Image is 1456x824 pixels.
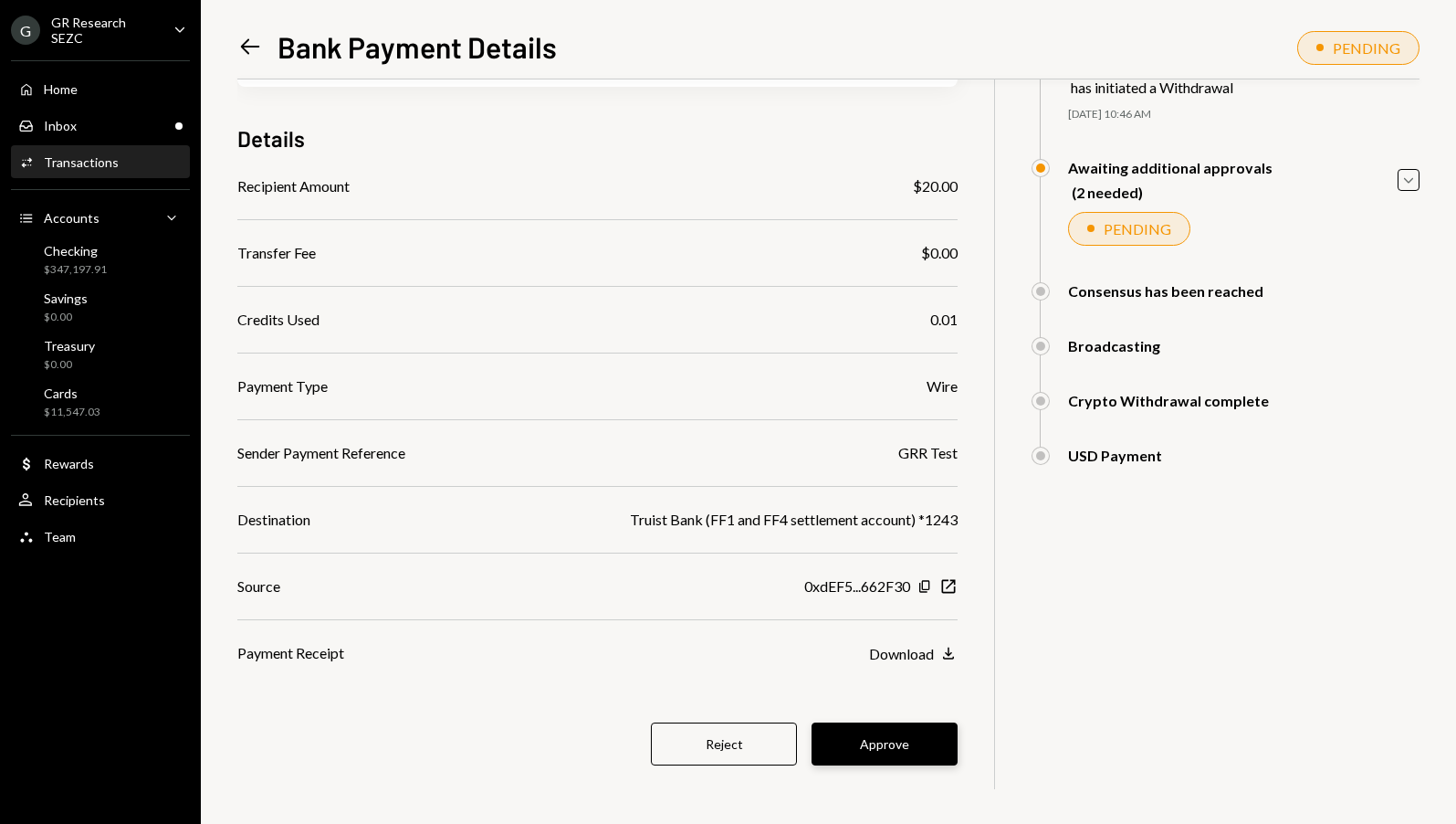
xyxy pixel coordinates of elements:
div: Credits Used [237,309,319,331]
button: Download [869,644,958,664]
div: Accounts [44,210,100,226]
div: G [11,16,40,45]
div: [DATE] 10:46 AM [1068,107,1419,122]
div: 0xdEF5...662F30 [804,576,910,597]
div: Payment Receipt [237,642,344,664]
div: GR Research SEZC [51,15,159,46]
div: has initiated a Withdrawal [1071,79,1233,96]
div: Payment Type [237,375,328,397]
a: Rewards [11,447,190,480]
a: Recipients [11,483,190,516]
div: 0.01 [930,309,958,331]
div: Source [237,576,280,597]
div: Awaiting additional approvals [1068,159,1273,176]
div: Home [44,81,78,97]
div: Broadcasting [1068,337,1160,354]
div: Consensus has been reached [1068,282,1263,300]
div: Checking [44,243,107,259]
h3: Details [237,123,305,153]
div: PENDING [1333,39,1400,57]
a: Team [11,520,190,553]
a: Checking$347,197.91 [11,238,190,281]
div: PENDING [1104,220,1171,238]
div: Wire [927,375,958,397]
div: Cards [44,386,100,401]
div: GRR Test [898,442,958,464]
button: Approve [812,723,958,766]
div: Recipient Amount [237,175,350,197]
div: Inbox [44,118,77,133]
div: $20.00 [913,175,958,197]
a: Home [11,72,190,105]
a: Treasury$0.00 [11,333,190,376]
div: USD Payment [1068,447,1162,464]
div: Sender Payment Reference [237,442,405,464]
div: Destination [237,509,310,531]
div: Team [44,529,76,544]
div: Transactions [44,154,119,170]
div: Treasury [44,338,95,354]
div: Savings [44,291,88,306]
div: (2 needed) [1072,184,1273,201]
div: Rewards [44,456,94,471]
div: Truist Bank (FF1 and FF4 settlement account) *1243 [630,509,958,531]
a: Inbox [11,109,190,142]
h1: Bank Payment Details [278,28,557,65]
a: Transactions [11,145,190,178]
a: Savings$0.00 [11,285,190,329]
div: $0.00 [44,357,95,373]
div: Crypto Withdrawal complete [1068,392,1269,409]
button: Reject [651,723,797,766]
div: $0.00 [921,242,958,264]
div: Transfer Fee [237,242,316,264]
div: $347,197.91 [44,262,107,278]
div: Recipients [44,492,105,508]
a: Cards$11,547.03 [11,380,190,424]
div: $0.00 [44,310,88,325]
div: Download [869,645,934,662]
div: $11,547.03 [44,405,100,420]
a: Accounts [11,201,190,234]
